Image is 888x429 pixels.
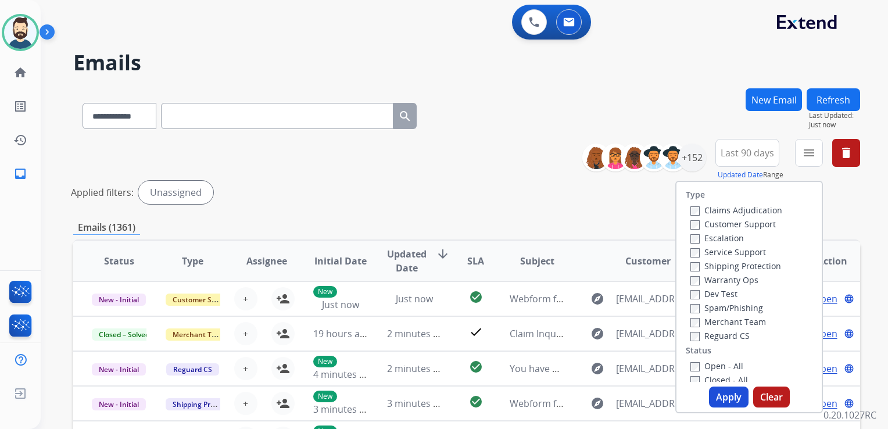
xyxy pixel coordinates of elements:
mat-icon: menu [802,146,816,160]
span: Initial Date [314,254,367,268]
label: Claims Adjudication [690,205,782,216]
span: Just now [809,120,860,130]
div: Unassigned [138,181,213,204]
span: + [243,362,248,376]
span: [EMAIL_ADDRESS][DOMAIN_NAME] [616,362,693,376]
mat-icon: person_add [276,396,290,410]
input: Claims Adjudication [690,206,700,216]
button: Clear [753,387,790,407]
span: Last Updated: [809,111,860,120]
span: 19 hours ago [313,327,371,340]
p: Emails (1361) [73,220,140,235]
label: Service Support [690,246,766,258]
span: Open [814,396,837,410]
p: New [313,286,337,298]
button: New Email [746,88,802,111]
div: +152 [678,144,706,171]
button: + [234,322,257,345]
mat-icon: language [844,398,854,409]
span: Customer [625,254,671,268]
input: Merchant Team [690,318,700,327]
label: Reguard CS [690,330,750,341]
mat-icon: language [844,363,854,374]
span: + [243,327,248,341]
span: Open [814,327,837,341]
span: Status [104,254,134,268]
input: Service Support [690,248,700,258]
label: Closed - All [690,374,748,385]
label: Open - All [690,360,743,371]
span: New - Initial [92,363,146,376]
th: Action [786,241,860,281]
label: Spam/Phishing [690,302,763,313]
label: Merchant Team [690,316,766,327]
mat-icon: inbox [13,167,27,181]
span: + [243,292,248,306]
input: Customer Support [690,220,700,230]
span: Last 90 days [721,151,774,155]
mat-icon: search [398,109,412,123]
label: Shipping Protection [690,260,781,271]
p: 0.20.1027RC [823,408,876,422]
button: + [234,357,257,380]
span: Open [814,292,837,306]
label: Status [686,345,711,356]
mat-icon: list_alt [13,99,27,113]
span: New - Initial [92,398,146,410]
span: + [243,396,248,410]
span: Range [718,170,783,180]
span: [EMAIL_ADDRESS][DOMAIN_NAME] [616,396,693,410]
span: 4 minutes ago [313,368,375,381]
span: Type [182,254,203,268]
span: Claim Inquiry - [PERSON_NAME] - 28C444761 [510,327,702,340]
label: Warranty Ops [690,274,758,285]
span: Reguard CS [166,363,219,376]
mat-icon: explore [590,362,604,376]
mat-icon: person_add [276,292,290,306]
mat-icon: person_add [276,362,290,376]
span: Webform from [EMAIL_ADDRESS][DOMAIN_NAME] on [DATE] [510,397,773,410]
span: SLA [467,254,484,268]
mat-icon: check_circle [469,290,483,304]
button: Last 90 days [715,139,779,167]
label: Dev Test [690,288,737,299]
input: Warranty Ops [690,276,700,285]
span: 3 minutes ago [313,403,375,416]
span: 3 minutes ago [387,397,449,410]
input: Spam/Phishing [690,304,700,313]
label: Customer Support [690,219,776,230]
button: Updated Date [718,170,763,180]
span: 2 minutes ago [387,327,449,340]
input: Open - All [690,362,700,371]
mat-icon: home [13,66,27,80]
mat-icon: explore [590,396,604,410]
label: Type [686,189,705,201]
mat-icon: check_circle [469,395,483,409]
button: Apply [709,387,749,407]
mat-icon: history [13,133,27,147]
span: Just now [396,292,433,305]
span: New - Initial [92,294,146,306]
button: Refresh [807,88,860,111]
label: Escalation [690,233,744,244]
span: Customer Support [166,294,241,306]
span: Open [814,362,837,376]
span: Webform from [EMAIL_ADDRESS][DOMAIN_NAME] on [DATE] [510,292,773,305]
mat-icon: person_add [276,327,290,341]
span: Merchant Team [166,328,233,341]
span: Assignee [246,254,287,268]
span: Subject [520,254,554,268]
mat-icon: explore [590,327,604,341]
mat-icon: delete [839,146,853,160]
button: + [234,287,257,310]
span: [EMAIL_ADDRESS][DOMAIN_NAME] [616,327,693,341]
mat-icon: check_circle [469,360,483,374]
img: avatar [4,16,37,49]
mat-icon: explore [590,292,604,306]
mat-icon: arrow_downward [436,247,450,261]
p: New [313,391,337,402]
mat-icon: language [844,328,854,339]
span: [EMAIL_ADDRESS][DOMAIN_NAME] [616,292,693,306]
input: Reguard CS [690,332,700,341]
input: Closed - All [690,376,700,385]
